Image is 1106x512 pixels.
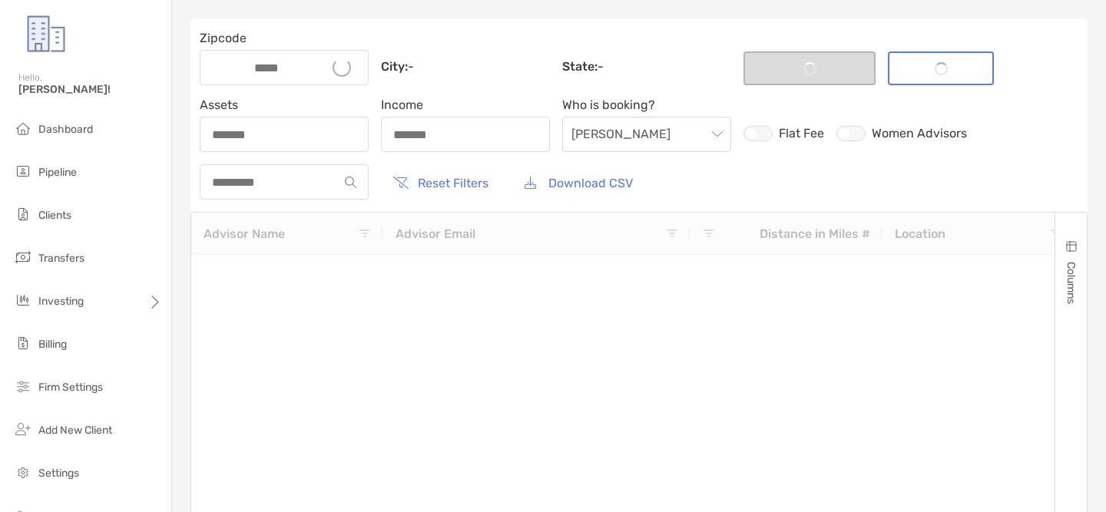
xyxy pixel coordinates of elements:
img: Zoe Logo [18,6,74,61]
span: Firm Settings [38,381,103,394]
img: billing icon [14,334,32,352]
p: - [381,61,550,73]
button: Download CSV [512,166,644,200]
label: Women Advisors [836,126,967,141]
span: Assets [200,97,369,112]
button: Reset Filters [381,166,500,200]
img: dashboard icon [14,119,32,137]
span: Pipeline [38,166,77,179]
span: Investing [38,295,84,308]
img: clients icon [14,205,32,223]
span: Settings [38,467,79,480]
span: Preston [571,117,722,151]
p: - [562,61,731,73]
input: Assets [200,128,368,141]
img: settings icon [14,463,32,481]
span: Transfers [38,252,84,265]
img: transfers icon [14,248,32,266]
span: Dashboard [38,123,93,136]
span: [PERSON_NAME]! [18,83,162,96]
label: Flat Fee [743,126,824,141]
input: Income [382,128,549,141]
span: Who is booking? [562,97,731,112]
b: City: [381,59,408,74]
span: Income [381,97,550,112]
span: Columns [1065,262,1078,304]
b: State: [562,59,598,74]
img: add_new_client icon [14,420,32,438]
span: Add New Client [38,424,112,437]
span: Zipcode [200,31,369,45]
span: Clients [38,209,71,222]
img: pipeline icon [14,162,32,180]
img: firm-settings icon [14,377,32,395]
img: investing icon [14,291,32,309]
img: input icon [345,177,356,188]
input: Zipcode [205,61,328,74]
span: Billing [38,338,67,351]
